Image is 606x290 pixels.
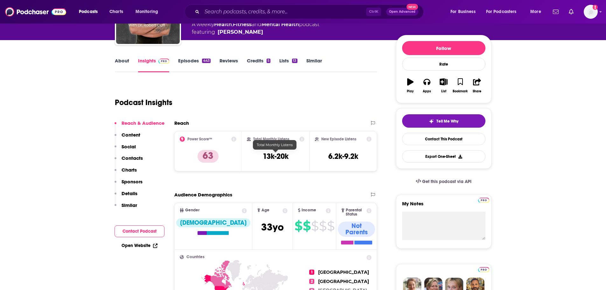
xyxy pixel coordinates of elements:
a: Similar [306,58,322,72]
div: [DEMOGRAPHIC_DATA] [176,218,250,227]
img: Podchaser Pro [478,198,489,203]
button: Apps [419,74,435,97]
span: Age [261,208,269,212]
div: Play [407,89,414,93]
h2: Total Monthly Listens [253,137,289,141]
button: open menu [446,7,484,17]
div: Share [473,89,481,93]
button: Details [115,190,137,202]
img: Podchaser Pro [158,59,170,64]
button: Export One-Sheet [402,150,485,163]
span: For Podcasters [486,7,517,16]
button: open menu [526,7,549,17]
span: Open Advanced [389,10,415,13]
span: $ [319,221,326,231]
button: List [435,74,452,97]
button: Reach & Audience [115,120,164,132]
svg: Add a profile image [593,5,598,10]
p: Contacts [122,155,143,161]
a: Lists13 [279,58,297,72]
span: Ctrl K [366,8,381,16]
h3: 13k-20k [263,152,289,161]
div: A weekly podcast [192,21,319,36]
h1: Podcast Insights [115,98,172,107]
img: Podchaser - Follow, Share and Rate Podcasts [5,6,66,18]
div: Search podcasts, credits, & more... [191,4,430,19]
button: Play [402,74,419,97]
div: Rate [402,58,485,71]
a: Pro website [478,197,489,203]
button: Contact Podcast [115,225,164,237]
a: Charts [105,7,127,17]
h2: Audience Demographics [174,192,232,198]
label: My Notes [402,201,485,212]
img: tell me why sparkle [429,119,434,124]
a: Show notifications dropdown [566,6,576,17]
button: open menu [131,7,166,17]
p: Charts [122,167,137,173]
h2: Reach [174,120,189,126]
span: $ [327,221,334,231]
a: Fitness [233,21,252,27]
a: Credits5 [247,58,270,72]
img: Podchaser Pro [478,267,489,272]
a: Robert Duff [218,28,263,36]
p: Content [122,132,140,138]
span: Countries [186,255,205,259]
span: Monitoring [136,7,158,16]
span: Parental Status [346,208,366,216]
button: Bookmark [452,74,469,97]
a: Mental Health [261,21,299,27]
span: 1 [309,270,314,275]
a: Episodes443 [178,58,210,72]
button: Open AdvancedNew [386,8,418,16]
button: Show profile menu [584,5,598,19]
span: More [530,7,541,16]
a: Contact This Podcast [402,133,485,145]
span: Gender [185,208,199,212]
p: 63 [198,150,219,163]
div: Bookmark [453,89,468,93]
p: Social [122,144,136,150]
a: About [115,58,129,72]
div: 5 [267,59,270,63]
p: Details [122,190,137,196]
span: Total Monthly Listens [257,143,293,147]
span: New [407,4,418,10]
button: Social [115,144,136,155]
button: Sponsors [115,179,143,190]
button: Contacts [115,155,143,167]
button: Content [115,132,140,144]
span: Get this podcast via API [422,179,471,184]
span: Income [302,208,316,212]
button: Follow [402,41,485,55]
button: open menu [74,7,106,17]
span: Tell Me Why [436,119,458,124]
a: Pro website [478,266,489,272]
button: Similar [115,202,137,214]
span: $ [303,221,310,231]
button: Share [469,74,485,97]
div: 13 [292,59,297,63]
span: $ [295,221,302,231]
span: $ [311,221,318,231]
input: Search podcasts, credits, & more... [202,7,366,17]
span: 33 yo [261,221,284,233]
p: Reach & Audience [122,120,164,126]
a: Open Website [122,243,157,248]
button: Charts [115,167,137,179]
img: User Profile [584,5,598,19]
div: Apps [423,89,431,93]
span: [GEOGRAPHIC_DATA] [318,279,369,284]
span: and [252,21,261,27]
span: , [232,21,233,27]
a: Reviews [219,58,238,72]
h2: Power Score™ [187,137,212,141]
a: Show notifications dropdown [550,6,561,17]
span: 2 [309,279,314,284]
p: Sponsors [122,179,143,185]
button: tell me why sparkleTell Me Why [402,114,485,128]
a: InsightsPodchaser Pro [138,58,170,72]
div: Not Parents [338,222,375,237]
